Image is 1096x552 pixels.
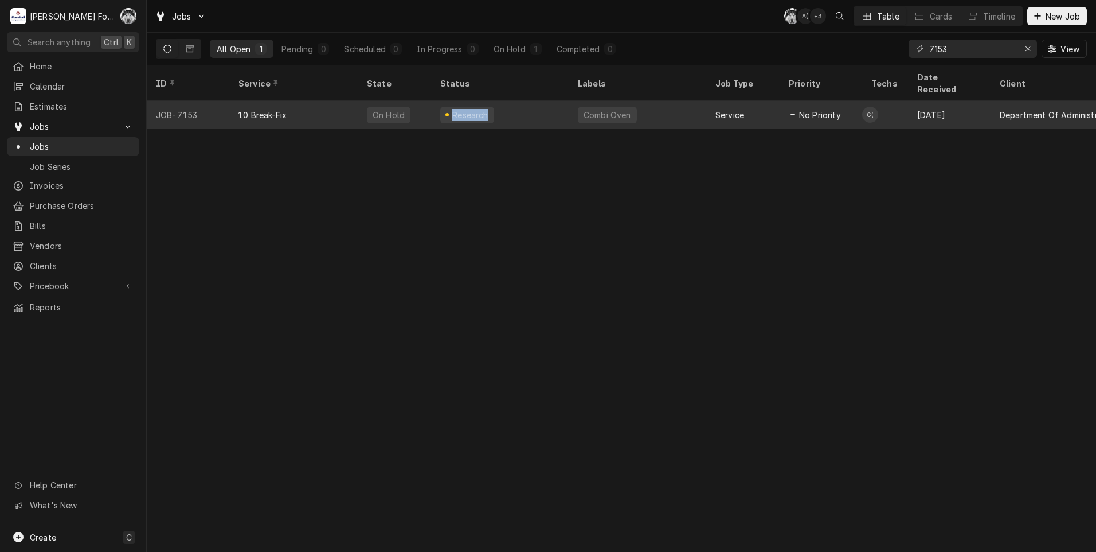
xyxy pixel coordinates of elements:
div: Table [877,10,899,22]
div: Aldo Testa (2)'s Avatar [797,8,813,24]
div: [PERSON_NAME] Food Equipment Service [30,10,114,22]
div: Pending [281,43,313,55]
span: Jobs [30,141,134,153]
div: Gabe Collazo (127)'s Avatar [862,107,878,123]
span: Search anything [28,36,91,48]
div: JOB-7153 [147,101,229,129]
div: All Open [217,43,250,55]
span: Invoices [30,180,134,192]
span: Purchase Orders [30,200,134,212]
button: Search anythingCtrlK [7,32,139,52]
div: On Hold [494,43,526,55]
button: Erase input [1019,40,1037,58]
div: 0 [606,43,613,55]
span: Calendar [30,80,134,92]
a: Go to Pricebook [7,277,139,296]
span: No Priority [799,109,841,121]
a: Reports [7,298,139,317]
div: ID [156,77,218,90]
div: Priority [789,77,851,90]
div: M [10,8,26,24]
span: Clients [30,260,134,272]
div: 0 [320,43,327,55]
div: Job Type [715,77,770,90]
div: Chris Murphy (103)'s Avatar [120,8,136,24]
span: Jobs [30,120,116,133]
span: Help Center [30,479,132,491]
div: 1.0 Break-Fix [238,109,287,121]
button: View [1042,40,1087,58]
span: Estimates [30,100,134,112]
span: View [1058,43,1082,55]
span: Bills [30,220,134,232]
a: Go to Jobs [150,7,211,26]
div: Scheduled [344,43,385,55]
div: Completed [557,43,600,55]
span: Pricebook [30,280,116,292]
div: In Progress [417,43,463,55]
a: Calendar [7,77,139,96]
div: On Hold [371,109,406,121]
button: Open search [831,7,849,25]
span: Vendors [30,240,134,252]
span: K [127,36,132,48]
a: Go to What's New [7,496,139,515]
div: Date Received [917,71,979,95]
div: Service [715,109,744,121]
a: Clients [7,256,139,275]
a: Go to Help Center [7,476,139,495]
a: Invoices [7,176,139,195]
div: C( [120,8,136,24]
a: Vendors [7,236,139,255]
span: What's New [30,499,132,511]
span: Ctrl [104,36,119,48]
div: Combi Oven [582,109,632,121]
a: Estimates [7,97,139,116]
div: Labels [578,77,697,90]
div: 0 [469,43,476,55]
span: New Job [1043,10,1082,22]
input: Keyword search [929,40,1015,58]
div: 0 [393,43,400,55]
span: C [126,531,132,543]
div: Cards [930,10,953,22]
div: + 3 [810,8,826,24]
div: C( [784,8,800,24]
a: Purchase Orders [7,196,139,215]
div: State [367,77,422,90]
div: Chris Murphy (103)'s Avatar [784,8,800,24]
a: Jobs [7,137,139,156]
div: A( [797,8,813,24]
a: Home [7,57,139,76]
div: Research [451,109,490,121]
span: Jobs [172,10,191,22]
div: 1 [533,43,539,55]
div: [DATE] [908,101,991,129]
span: Create [30,532,56,542]
div: Status [440,77,557,90]
div: Marshall Food Equipment Service's Avatar [10,8,26,24]
div: Service [238,77,346,90]
a: Go to Jobs [7,117,139,136]
div: G( [862,107,878,123]
a: Bills [7,216,139,235]
button: New Job [1027,7,1087,25]
div: 1 [257,43,264,55]
span: Home [30,60,134,72]
div: Timeline [983,10,1015,22]
a: Job Series [7,157,139,176]
span: Job Series [30,161,134,173]
span: Reports [30,301,134,313]
div: Techs [871,77,899,90]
